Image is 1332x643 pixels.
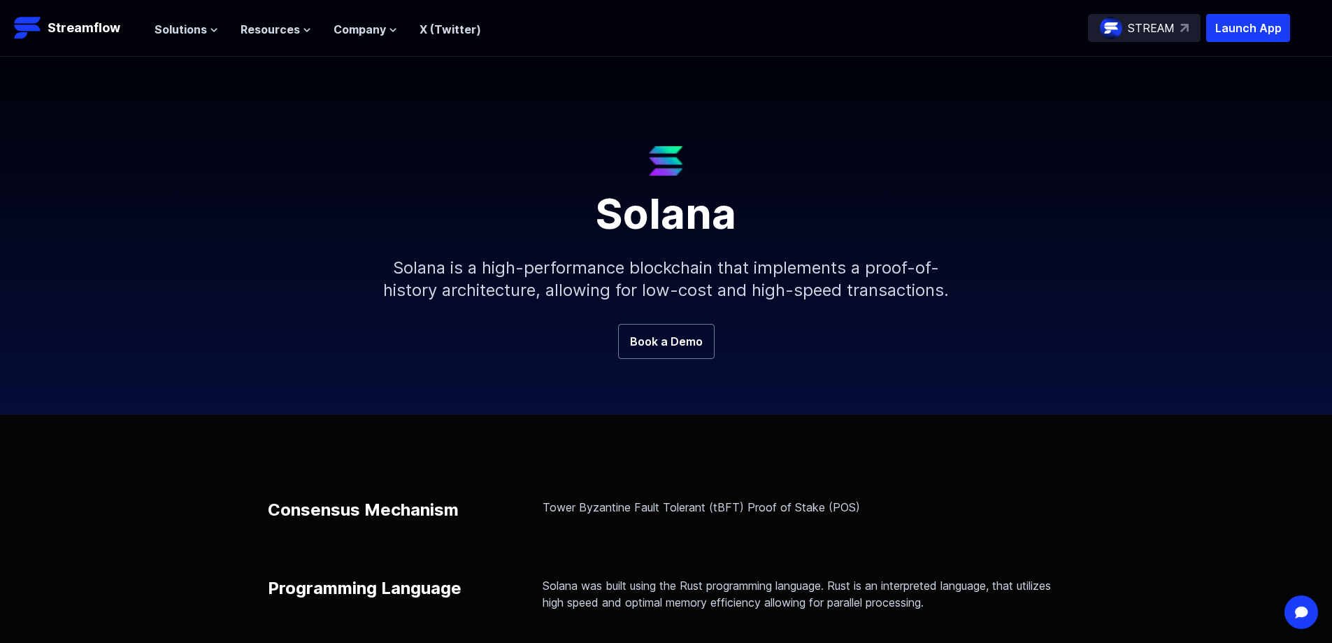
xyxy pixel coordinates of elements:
button: Company [334,21,397,38]
h1: Solana [331,176,1002,234]
a: Book a Demo [618,324,715,359]
p: Programming Language [268,577,461,600]
a: STREAM [1088,14,1201,42]
button: Resources [241,21,311,38]
span: Company [334,21,386,38]
button: Solutions [155,21,218,38]
span: Solutions [155,21,207,38]
img: top-right-arrow.svg [1180,24,1189,32]
img: streamflow-logo-circle.png [1100,17,1122,39]
a: Streamflow [14,14,141,42]
img: Streamflow Logo [14,14,42,42]
img: Solana [649,146,683,176]
button: Launch App [1206,14,1290,42]
p: Solana is a high-performance blockchain that implements a proof-of-history architecture, allowing... [366,234,967,324]
p: Streamflow [48,18,120,38]
a: X (Twitter) [420,22,481,36]
p: Solana was built using the Rust programming language. Rust is an interpreted language, that utili... [543,577,1065,611]
p: Consensus Mechanism [268,499,459,521]
div: Open Intercom Messenger [1284,595,1318,629]
span: Resources [241,21,300,38]
p: Tower Byzantine Fault Tolerant (tBFT) Proof of Stake (POS) [543,499,1065,516]
p: STREAM [1128,20,1175,36]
